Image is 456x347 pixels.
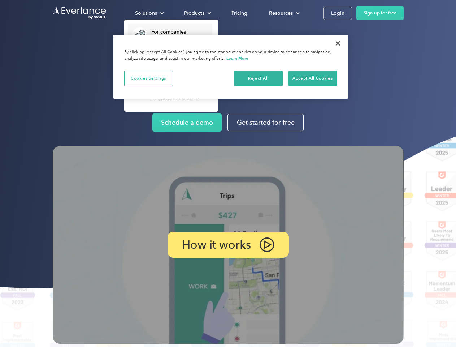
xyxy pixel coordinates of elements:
[151,29,209,36] div: For companies
[177,7,217,20] div: Products
[135,9,157,18] div: Solutions
[128,24,212,47] a: For companiesEasy vehicle reimbursements
[356,6,404,20] a: Sign up for free
[226,56,248,61] a: More information about your privacy, opens in a new tab
[269,9,293,18] div: Resources
[234,71,283,86] button: Reject All
[124,49,337,62] div: By clicking “Accept All Cookies”, you agree to the storing of cookies on your device to enhance s...
[227,114,304,131] a: Get started for free
[152,113,222,132] a: Schedule a demo
[113,35,348,99] div: Cookie banner
[124,71,173,86] button: Cookies Settings
[53,6,107,20] a: Go to homepage
[231,9,247,18] div: Pricing
[124,20,218,112] nav: Solutions
[224,7,255,20] a: Pricing
[128,7,170,20] div: Solutions
[113,35,348,99] div: Privacy
[331,9,344,18] div: Login
[323,7,352,20] a: Login
[182,240,251,249] p: How it works
[184,9,204,18] div: Products
[288,71,337,86] button: Accept All Cookies
[330,35,346,51] button: Close
[262,7,305,20] div: Resources
[53,43,90,58] input: Submit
